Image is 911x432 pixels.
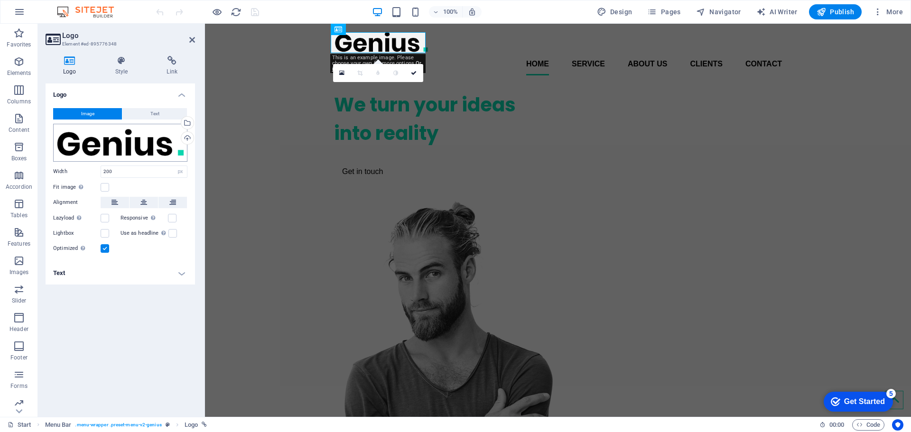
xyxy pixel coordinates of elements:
[333,64,351,82] a: Select files from the file manager, stock photos, or upload file(s)
[753,4,801,19] button: AI Writer
[429,6,463,18] button: 100%
[211,6,223,18] button: Click here to leave preview mode and continue editing
[9,126,29,134] p: Content
[8,419,31,431] a: Click to cancel selection. Double-click to open Pages
[7,69,31,77] p: Elements
[443,6,458,18] h6: 100%
[597,7,632,17] span: Design
[756,7,798,17] span: AI Writer
[121,228,168,239] label: Use as headline
[12,297,27,304] p: Slider
[332,60,422,72] a: Or import this image
[836,421,837,428] span: :
[892,419,903,431] button: Usercentrics
[53,108,122,119] button: Image
[468,8,476,16] i: On resize automatically adjust zoom level to fit chosen device.
[202,422,207,427] i: This element is linked
[10,382,28,390] p: Forms
[45,419,72,431] span: Click to select. Double-click to edit
[7,41,31,48] p: Favorites
[62,31,195,40] h2: Logo
[817,7,854,17] span: Publish
[647,7,680,17] span: Pages
[873,7,903,17] span: More
[330,54,426,73] div: This is an example image. Please choose your own for more options.
[829,419,844,431] span: 00 00
[53,228,101,239] label: Lightbox
[53,169,101,174] label: Width
[405,64,423,82] a: Confirm ( Ctrl ⏎ )
[28,10,69,19] div: Get Started
[809,4,862,19] button: Publish
[53,212,101,224] label: Lazyload
[387,64,405,82] a: Greyscale
[7,98,31,105] p: Columns
[230,6,242,18] button: reload
[98,56,149,76] h4: Style
[75,419,161,431] span: . menu-wrapper .preset-menu-v2-genius
[8,240,30,248] p: Features
[121,212,168,224] label: Responsive
[185,419,198,431] span: Click to select. Double-click to edit
[53,182,101,193] label: Fit image
[46,83,195,101] h4: Logo
[692,4,745,19] button: Navigator
[53,243,101,254] label: Optimized
[70,2,80,11] div: 5
[852,419,884,431] button: Code
[150,108,159,119] span: Text
[8,5,77,25] div: Get Started 5 items remaining, 0% complete
[46,262,195,285] h4: Text
[46,56,98,76] h4: Logo
[856,419,880,431] span: Code
[62,40,176,48] h3: Element #ed-895776348
[9,325,28,333] p: Header
[643,4,684,19] button: Pages
[10,354,28,361] p: Footer
[55,6,126,18] img: Editor Logo
[593,4,636,19] button: Design
[9,268,29,276] p: Images
[81,108,94,119] span: Image
[819,419,845,431] h6: Session time
[231,7,242,18] i: Reload page
[53,124,187,162] div: logo_genius.png
[369,64,387,82] a: Blur
[149,56,195,76] h4: Link
[351,64,369,82] a: Crop mode
[869,4,907,19] button: More
[11,155,27,162] p: Boxes
[122,108,187,119] button: Text
[10,211,28,219] p: Tables
[45,419,207,431] nav: breadcrumb
[593,4,636,19] div: Design (Ctrl+Alt+Y)
[166,422,170,427] i: This element is a customizable preset
[53,197,101,208] label: Alignment
[696,7,741,17] span: Navigator
[6,183,32,191] p: Accordion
